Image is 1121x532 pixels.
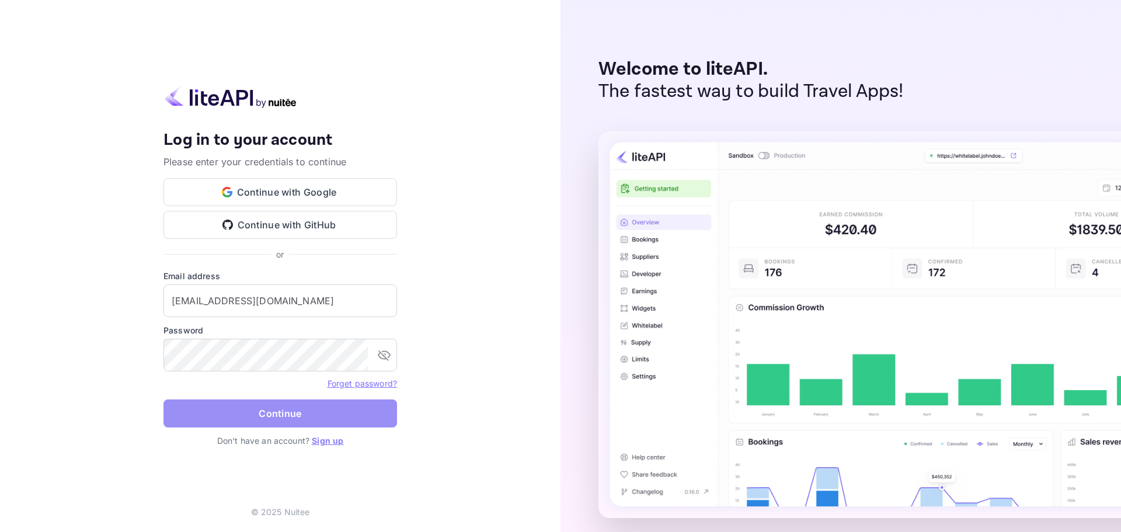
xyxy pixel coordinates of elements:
[163,270,397,282] label: Email address
[163,324,397,336] label: Password
[312,436,343,446] a: Sign up
[328,378,397,388] a: Forget password?
[163,155,397,169] p: Please enter your credentials to continue
[163,211,397,239] button: Continue with GitHub
[372,343,396,367] button: toggle password visibility
[163,284,397,317] input: Enter your email address
[163,434,397,447] p: Don't have an account?
[163,130,397,151] h4: Log in to your account
[163,85,298,108] img: liteapi
[328,377,397,389] a: Forget password?
[598,81,904,103] p: The fastest way to build Travel Apps!
[276,248,284,260] p: or
[598,58,904,81] p: Welcome to liteAPI.
[251,506,310,518] p: © 2025 Nuitee
[163,178,397,206] button: Continue with Google
[163,399,397,427] button: Continue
